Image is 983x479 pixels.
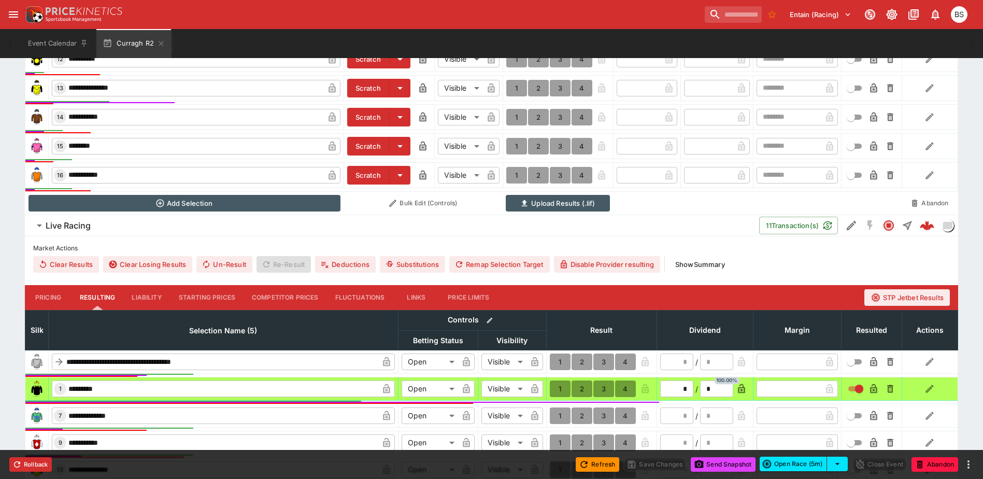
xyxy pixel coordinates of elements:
[25,285,72,310] button: Pricing
[550,80,571,96] button: 3
[438,138,483,154] div: Visible
[506,109,527,125] button: 1
[760,457,848,471] div: split button
[962,458,975,471] button: more
[46,220,91,231] h6: Live Racing
[714,377,739,385] span: 100.00%
[550,138,571,154] button: 3
[942,220,953,231] img: liveracing
[438,80,483,96] div: Visible
[572,167,592,184] button: 4
[56,439,64,446] span: 9
[550,381,571,397] button: 1
[554,256,660,273] button: Disable Provider resulting
[550,434,571,451] button: 1
[550,354,571,370] button: 1
[347,79,390,97] button: Scratch
[917,215,937,236] a: dd0b823c-f8af-4759-add7-b3a7725bf650
[506,51,527,67] button: 1
[481,434,526,451] div: Visible
[438,167,483,184] div: Visible
[483,314,496,327] button: Bulk edit
[347,50,390,68] button: Scratch
[506,80,527,96] button: 1
[841,310,902,350] th: Resulted
[393,285,439,310] button: Links
[29,407,45,424] img: runner 7
[29,434,45,451] img: runner 9
[33,256,99,273] button: Clear Results
[398,310,546,330] th: Controls
[705,6,762,23] input: search
[380,256,445,273] button: Substitutions
[449,256,550,273] button: Remap Selection Target
[572,381,592,397] button: 2
[926,5,945,24] button: Notifications
[347,166,390,185] button: Scratch
[948,3,971,26] button: Brendan Scoble
[438,109,483,125] div: Visible
[56,412,64,419] span: 7
[572,109,592,125] button: 4
[327,285,393,310] button: Fluctuations
[315,256,376,273] button: Deductions
[485,334,539,347] span: Visibility
[481,354,526,370] div: Visible
[55,114,65,121] span: 14
[55,172,65,179] span: 16
[402,381,458,397] div: Open
[402,434,458,451] div: Open
[29,109,45,125] img: runner 14
[528,80,549,96] button: 2
[196,256,252,273] button: Un-Result
[861,5,879,24] button: Connected to PK
[9,457,52,472] button: Rollback
[593,381,614,397] button: 3
[46,7,122,15] img: PriceKinetics
[572,51,592,67] button: 4
[842,216,861,235] button: Edit Detail
[576,457,619,472] button: Refresh
[402,354,458,370] div: Open
[244,285,327,310] button: Competitor Prices
[506,195,610,212] button: Upload Results (.lif)
[29,80,45,96] img: runner 13
[905,195,954,212] button: Abandon
[911,457,958,472] button: Abandon
[572,407,592,424] button: 2
[123,285,170,310] button: Liability
[827,457,848,471] button: select merge strategy
[347,108,390,126] button: Scratch
[546,310,657,350] th: Result
[96,29,172,58] button: Curragh R2
[951,6,967,23] div: Brendan Scoble
[29,354,45,370] img: blank-silk.png
[402,407,458,424] div: Open
[23,4,44,25] img: PriceKinetics Logo
[481,381,526,397] div: Visible
[879,216,898,235] button: Closed
[25,310,49,350] th: Silk
[347,137,390,156] button: Scratch
[29,51,45,67] img: runner 12
[438,51,483,67] div: Visible
[753,310,841,350] th: Margin
[528,109,549,125] button: 2
[882,5,901,24] button: Toggle light/dark mode
[528,51,549,67] button: 2
[669,256,731,273] button: ShowSummary
[29,195,341,212] button: Add Selection
[864,289,950,306] button: STP Jetbet Results
[550,167,571,184] button: 3
[593,407,614,424] button: 3
[593,434,614,451] button: 3
[615,434,636,451] button: 4
[572,354,592,370] button: 2
[506,167,527,184] button: 1
[920,218,934,233] div: dd0b823c-f8af-4759-add7-b3a7725bf650
[691,457,756,472] button: Send Snapshot
[481,407,526,424] div: Visible
[22,29,94,58] button: Event Calendar
[257,256,311,273] span: Re-Result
